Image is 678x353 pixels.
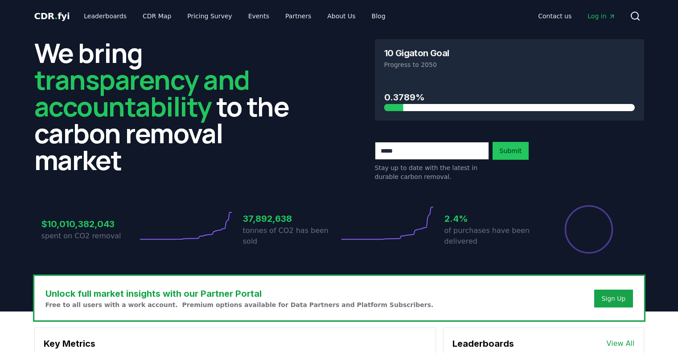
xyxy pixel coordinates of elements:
[452,337,514,350] h3: Leaderboards
[588,12,615,21] span: Log in
[531,8,579,24] a: Contact us
[77,8,134,24] a: Leaderboards
[136,8,178,24] a: CDR Map
[41,217,138,231] h3: $10,010,382,043
[444,212,541,225] h3: 2.4%
[531,8,622,24] nav: Main
[594,290,633,307] button: Sign Up
[54,11,58,21] span: .
[45,300,434,309] p: Free to all users with a work account. Premium options available for Data Partners and Platform S...
[243,212,339,225] h3: 37,892,638
[444,225,541,247] p: of purchases have been delivered
[34,11,70,21] span: CDR fyi
[34,61,250,125] span: transparency and accountability
[243,225,339,247] p: tonnes of CO2 has been sold
[320,8,362,24] a: About Us
[44,337,427,350] h3: Key Metrics
[45,287,434,300] h3: Unlock full market insights with our Partner Portal
[580,8,622,24] a: Log in
[375,163,489,181] p: Stay up to date with the latest in durable carbon removal.
[564,204,614,254] div: Percentage of sales delivered
[34,39,304,173] h2: We bring to the carbon removal market
[278,8,318,24] a: Partners
[384,60,635,69] p: Progress to 2050
[180,8,239,24] a: Pricing Survey
[384,91,635,104] h3: 0.3789%
[241,8,276,24] a: Events
[384,49,449,58] h3: 10 Gigaton Goal
[365,8,393,24] a: Blog
[607,338,635,349] a: View All
[41,231,138,241] p: spent on CO2 removal
[493,142,529,160] button: Submit
[34,10,70,22] a: CDR.fyi
[601,294,625,303] a: Sign Up
[77,8,392,24] nav: Main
